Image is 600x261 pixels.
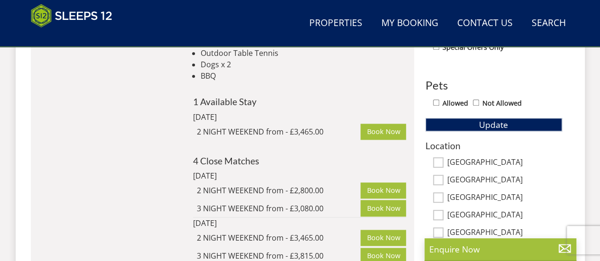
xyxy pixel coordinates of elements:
[193,97,406,107] h4: 1 Available Stay
[360,230,406,246] a: Book Now
[378,13,442,34] a: My Booking
[447,158,562,168] label: [GEOGRAPHIC_DATA]
[453,13,517,34] a: Contact Us
[31,4,112,27] img: Sleeps 12
[201,70,406,81] li: BBQ
[193,217,321,229] div: [DATE]
[528,13,570,34] a: Search
[197,185,361,196] div: 2 NIGHT WEEKEND from - £2,800.00
[447,210,562,221] label: [GEOGRAPHIC_DATA]
[479,119,508,130] span: Update
[425,118,562,131] button: Update
[447,228,562,238] label: [GEOGRAPHIC_DATA]
[201,59,406,70] li: Dogs x 2
[26,33,126,41] iframe: Customer reviews powered by Trustpilot
[305,13,366,34] a: Properties
[197,126,361,137] div: 2 NIGHT WEEKEND from - £3,465.00
[193,156,406,166] h4: 4 Close Matches
[360,124,406,140] a: Book Now
[482,98,522,108] label: Not Allowed
[201,47,406,59] li: Outdoor Table Tennis
[425,141,562,151] h3: Location
[360,200,406,216] a: Book Now
[447,175,562,186] label: [GEOGRAPHIC_DATA]
[197,232,361,243] div: 2 NIGHT WEEKEND from - £3,465.00
[193,111,321,123] div: [DATE]
[425,79,562,91] h3: Pets
[193,170,321,181] div: [DATE]
[360,182,406,198] a: Book Now
[443,98,468,108] label: Allowed
[197,203,361,214] div: 3 NIGHT WEEKEND from - £3,080.00
[429,243,572,255] p: Enquire Now
[443,42,504,53] label: Special Offers Only
[447,193,562,203] label: [GEOGRAPHIC_DATA]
